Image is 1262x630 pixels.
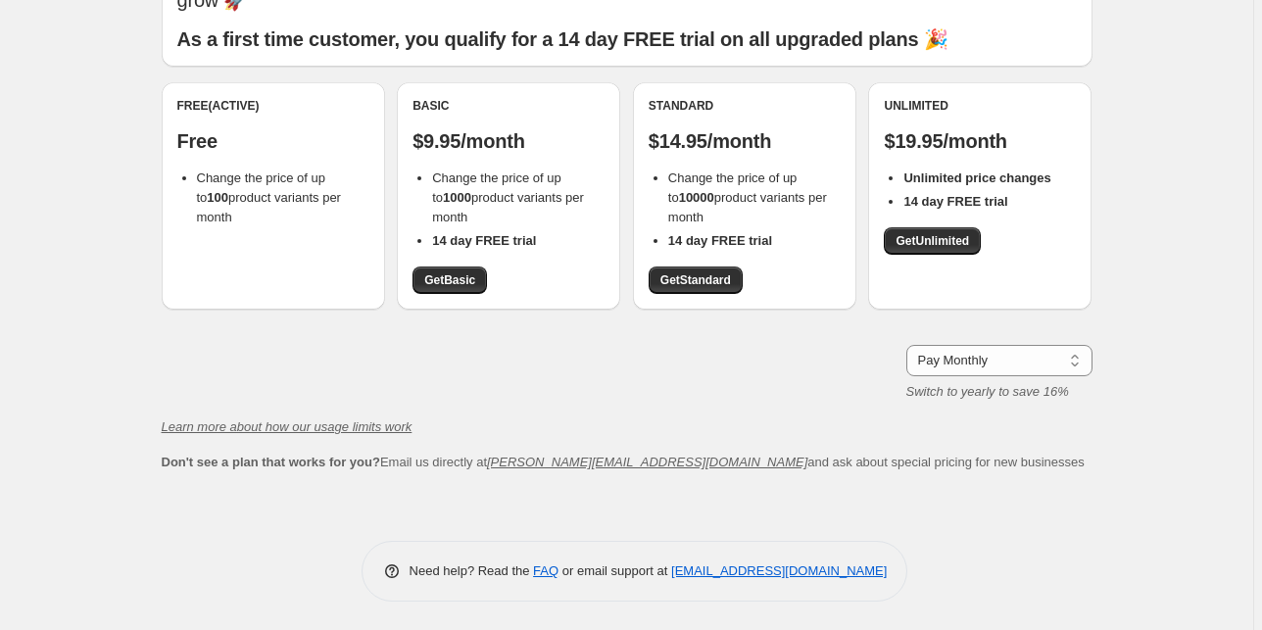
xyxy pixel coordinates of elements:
p: $19.95/month [884,129,1076,153]
span: Get Unlimited [896,233,969,249]
a: [EMAIL_ADDRESS][DOMAIN_NAME] [671,563,887,578]
a: GetBasic [413,267,487,294]
a: GetUnlimited [884,227,981,255]
span: Need help? Read the [410,563,534,578]
div: Basic [413,98,605,114]
span: Get Basic [424,272,475,288]
b: Don't see a plan that works for you? [162,455,380,469]
b: 100 [207,190,228,205]
b: 14 day FREE trial [668,233,772,248]
span: Change the price of up to product variants per month [432,170,584,224]
a: FAQ [533,563,558,578]
b: Unlimited price changes [903,170,1050,185]
div: Standard [649,98,841,114]
b: 1000 [443,190,471,205]
b: As a first time customer, you qualify for a 14 day FREE trial on all upgraded plans 🎉 [177,28,948,50]
a: Learn more about how our usage limits work [162,419,413,434]
b: 14 day FREE trial [903,194,1007,209]
span: or email support at [558,563,671,578]
div: Free (Active) [177,98,369,114]
span: Change the price of up to product variants per month [668,170,827,224]
p: $9.95/month [413,129,605,153]
a: GetStandard [649,267,743,294]
p: $14.95/month [649,129,841,153]
b: 10000 [679,190,714,205]
i: Switch to yearly to save 16% [906,384,1069,399]
span: Change the price of up to product variants per month [197,170,341,224]
b: 14 day FREE trial [432,233,536,248]
p: Free [177,129,369,153]
div: Unlimited [884,98,1076,114]
span: Email us directly at and ask about special pricing for new businesses [162,455,1085,469]
span: Get Standard [660,272,731,288]
a: [PERSON_NAME][EMAIL_ADDRESS][DOMAIN_NAME] [487,455,807,469]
